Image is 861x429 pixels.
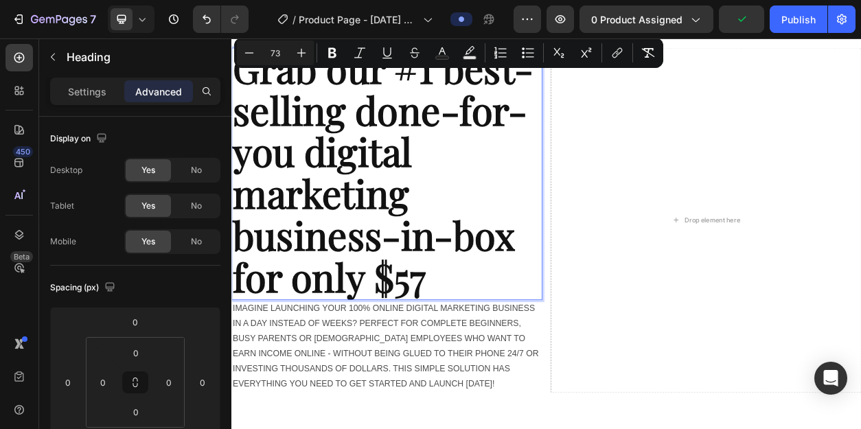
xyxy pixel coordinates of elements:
span: / [292,12,296,27]
input: 0px [93,372,113,393]
span: Yes [141,164,155,176]
span: No [191,164,202,176]
div: Undo/Redo [193,5,249,33]
input: 0 [58,372,78,393]
span: No [191,200,202,212]
div: Drop element here [593,233,665,244]
button: 0 product assigned [579,5,713,33]
input: 0px [122,343,150,363]
input: 0 [122,312,149,332]
span: Yes [141,235,155,248]
input: 0px [159,372,179,393]
div: Publish [781,12,816,27]
div: Desktop [50,164,82,176]
p: Settings [68,84,106,99]
p: Advanced [135,84,182,99]
div: Tablet [50,200,74,212]
span: No [191,235,202,248]
div: Spacing (px) [50,279,118,297]
span: 0 product assigned [591,12,682,27]
div: Editor contextual toolbar [234,38,663,68]
span: Yes [141,200,155,212]
div: Mobile [50,235,76,248]
button: Publish [770,5,827,33]
div: 450 [13,146,33,157]
p: 7 [90,11,96,27]
div: Beta [10,251,33,262]
span: Product Page - [DATE] 20:57:10 [299,12,417,27]
p: Heading [67,49,215,65]
iframe: Design area [231,38,861,429]
input: 0 [192,372,213,393]
input: 0px [122,402,150,422]
button: 7 [5,5,102,33]
div: Open Intercom Messenger [814,362,847,395]
div: Display on [50,130,110,148]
